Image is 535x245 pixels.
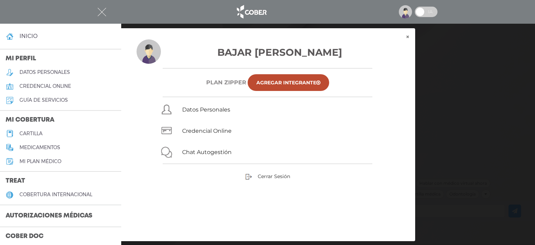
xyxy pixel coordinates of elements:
[248,74,329,91] a: Agregar Integrante
[245,173,290,179] a: Cerrar Sesión
[182,128,232,134] a: Credencial Online
[20,83,71,89] h5: credencial online
[137,45,398,60] h3: Bajar [PERSON_NAME]
[400,28,415,46] button: ×
[20,192,92,198] h5: cobertura internacional
[182,149,232,155] a: Chat Autogestión
[399,5,412,18] img: profile-placeholder.svg
[20,145,60,151] h5: medicamentos
[182,106,230,113] a: Datos Personales
[20,131,42,137] h5: cartilla
[137,39,161,64] img: profile-placeholder.svg
[20,69,70,75] h5: datos personales
[233,3,270,20] img: logo_cober_home-white.png
[20,33,38,39] h4: inicio
[206,79,246,86] h6: Plan ZIPPER
[245,173,252,180] img: sign-out.png
[20,159,61,164] h5: Mi plan médico
[20,97,68,103] h5: guía de servicios
[98,8,106,16] img: Cober_menu-close-white.svg
[258,173,290,179] span: Cerrar Sesión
